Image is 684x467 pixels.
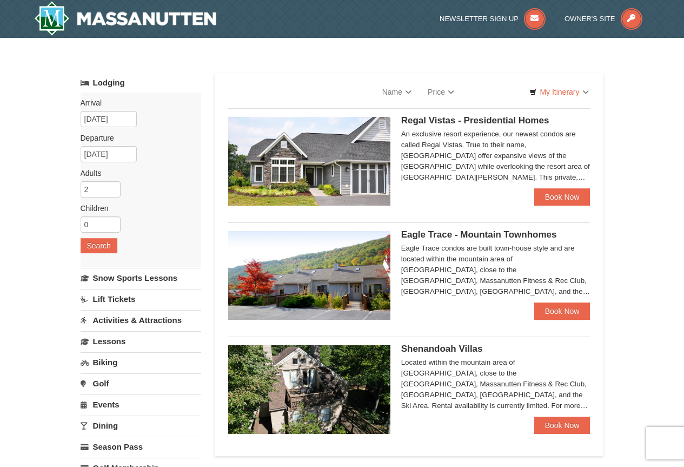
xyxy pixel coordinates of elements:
[34,1,217,36] img: Massanutten Resort Logo
[34,1,217,36] a: Massanutten Resort
[81,168,193,179] label: Adults
[228,345,390,434] img: 19219019-2-e70bf45f.jpg
[81,268,201,288] a: Snow Sports Lessons
[401,243,590,297] div: Eagle Trace condos are built town-house style and are located within the mountain area of [GEOGRA...
[374,81,420,103] a: Name
[534,417,590,434] a: Book Now
[81,73,201,93] a: Lodging
[401,115,549,126] span: Regal Vistas - Presidential Homes
[522,84,595,100] a: My Itinerary
[81,416,201,436] a: Dining
[228,117,390,206] img: 19218991-1-902409a9.jpg
[401,229,557,240] span: Eagle Trace - Mountain Townhomes
[81,238,117,253] button: Search
[81,352,201,372] a: Biking
[534,302,590,320] a: Book Now
[81,394,201,415] a: Events
[440,15,546,23] a: Newsletter Sign Up
[81,437,201,457] a: Season Pass
[401,344,483,354] span: Shenandoah Villas
[401,129,590,183] div: An exclusive resort experience, our newest condos are called Regal Vistas. True to their name, [G...
[534,188,590,206] a: Book Now
[440,15,519,23] span: Newsletter Sign Up
[81,289,201,309] a: Lift Tickets
[228,231,390,320] img: 19218983-1-9b289e55.jpg
[81,373,201,393] a: Golf
[81,203,193,214] label: Children
[565,15,615,23] span: Owner's Site
[565,15,642,23] a: Owner's Site
[81,331,201,351] a: Lessons
[401,357,590,411] div: Located within the mountain area of [GEOGRAPHIC_DATA], close to the [GEOGRAPHIC_DATA], Massanutte...
[81,310,201,330] a: Activities & Attractions
[81,97,193,108] label: Arrival
[420,81,462,103] a: Price
[81,133,193,143] label: Departure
